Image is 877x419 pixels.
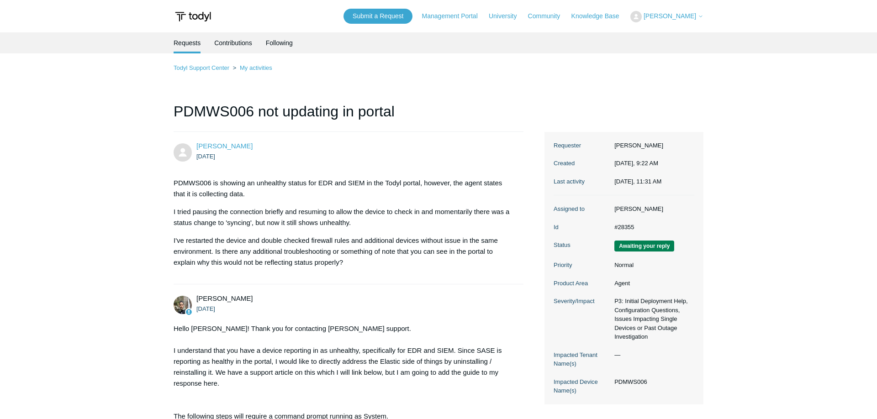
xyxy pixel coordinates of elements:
[614,160,658,167] time: 09/24/2025, 09:22
[554,351,610,368] dt: Impacted Tenant Name(s)
[644,12,696,20] span: [PERSON_NAME]
[610,351,694,360] dd: —
[174,64,229,71] a: Todyl Support Center
[231,64,272,71] li: My activities
[174,178,514,199] p: PDMWS006 is showing an unhealthy status for EDR and SIEM in the Todyl portal, however, the agent ...
[554,241,610,250] dt: Status
[554,261,610,270] dt: Priority
[174,32,201,53] li: Requests
[554,204,610,214] dt: Assigned to
[610,223,694,232] dd: #28355
[610,141,694,150] dd: [PERSON_NAME]
[614,178,661,185] time: 09/24/2025, 11:31
[196,142,253,150] span: Devon Pasternak
[489,11,526,21] a: University
[174,8,212,25] img: Todyl Support Center Help Center home page
[343,9,412,24] a: Submit a Request
[174,64,231,71] li: Todyl Support Center
[266,32,293,53] a: Following
[614,241,674,251] span: We are waiting for you to respond
[174,235,514,268] p: I've restarted the device and double checked firewall rules and additional devices without issue ...
[554,377,610,395] dt: Impacted Device Name(s)
[554,177,610,186] dt: Last activity
[610,377,694,387] dd: PDMWS006
[610,279,694,288] dd: Agent
[630,11,703,22] button: [PERSON_NAME]
[240,64,272,71] a: My activities
[196,294,253,302] span: Michael Tjader
[422,11,487,21] a: Management Portal
[196,142,253,150] a: [PERSON_NAME]
[554,141,610,150] dt: Requester
[610,297,694,341] dd: P3: Initial Deployment Help, Configuration Questions, Issues Impacting Single Devices or Past Out...
[196,153,215,160] time: 09/24/2025, 09:22
[610,261,694,270] dd: Normal
[571,11,629,21] a: Knowledge Base
[554,297,610,306] dt: Severity/Impact
[610,204,694,214] dd: [PERSON_NAME]
[174,100,523,132] h1: PDMWS006 not updating in portal
[528,11,570,21] a: Community
[554,279,610,288] dt: Product Area
[214,32,252,53] a: Contributions
[554,223,610,232] dt: Id
[174,206,514,228] p: I tried pausing the connection briefly and resuming to allow the device to check in and momentari...
[554,159,610,168] dt: Created
[196,305,215,312] time: 09/24/2025, 10:23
